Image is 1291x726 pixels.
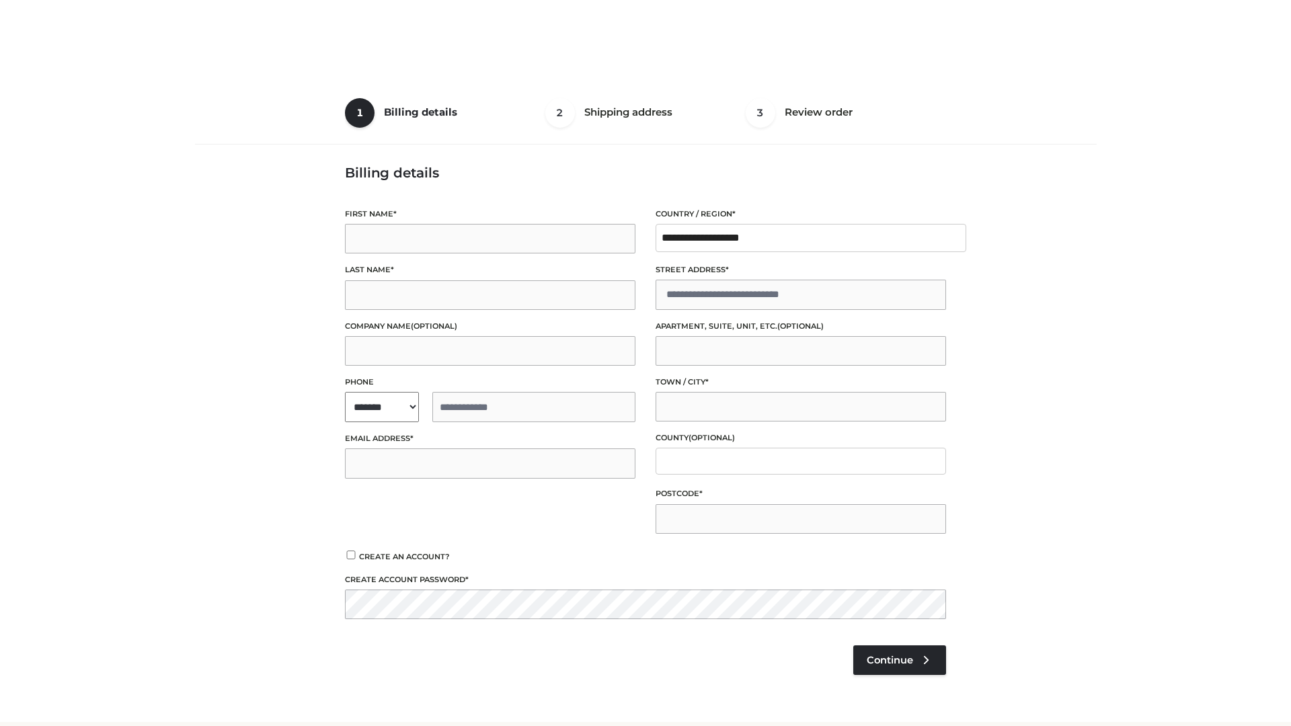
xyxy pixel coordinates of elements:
span: Review order [785,106,853,118]
span: 3 [746,98,775,128]
span: Create an account? [359,552,450,561]
label: Apartment, suite, unit, etc. [656,320,946,333]
label: Postcode [656,487,946,500]
span: Shipping address [584,106,672,118]
label: Last name [345,264,635,276]
span: (optional) [777,321,824,331]
label: Email address [345,432,635,445]
label: Phone [345,376,635,389]
span: 1 [345,98,375,128]
span: (optional) [411,321,457,331]
label: Company name [345,320,635,333]
label: County [656,432,946,444]
label: Town / City [656,376,946,389]
label: Street address [656,264,946,276]
label: First name [345,208,635,220]
a: Continue [853,645,946,675]
span: Continue [867,654,913,666]
span: 2 [545,98,575,128]
label: Create account password [345,573,946,586]
input: Create an account? [345,551,357,559]
h3: Billing details [345,165,946,181]
span: (optional) [689,433,735,442]
label: Country / Region [656,208,946,220]
span: Billing details [384,106,457,118]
